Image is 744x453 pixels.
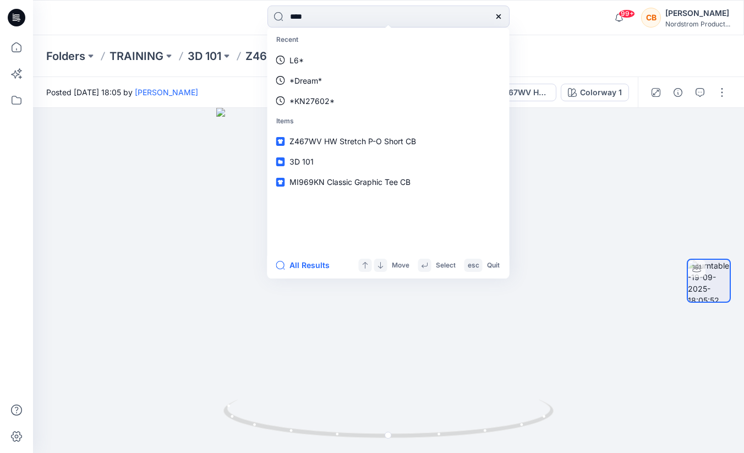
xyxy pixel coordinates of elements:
p: Select [436,260,456,271]
div: [PERSON_NAME] [665,7,730,20]
button: All Results [276,259,337,272]
p: esc [468,260,479,271]
div: CB [641,8,661,28]
a: 3D 101 [270,151,507,172]
a: TRAINING [110,48,163,64]
p: Quit [487,260,500,271]
p: Items [270,111,507,132]
span: Posted [DATE] 18:05 by [46,86,198,98]
span: 3D 101 [289,157,314,166]
a: MI969KN Classic Graphic Tee CB [270,172,507,192]
a: Z467WV HW Stretch P-O Short CB [270,131,507,151]
div: Nordstrom Product... [665,20,730,28]
button: Details [669,84,687,101]
a: [PERSON_NAME] [135,88,198,97]
img: turntable-19-09-2025-18:05:52 [688,260,730,302]
button: Colorway 1 [561,84,629,101]
button: Z467WV HW Stretch P-O Short [479,84,556,101]
div: Z467WV HW Stretch P-O Short [499,86,549,99]
p: Z467WV HW Stretch P-O Short CB [245,48,395,64]
a: 3D 101 [188,48,221,64]
p: Recent [270,30,507,50]
span: MI969KN Classic Graphic Tee CB [289,177,411,187]
div: Colorway 1 [580,86,622,99]
span: Z467WV HW Stretch P-O Short CB [289,137,416,146]
span: 99+ [619,9,635,18]
a: Folders [46,48,85,64]
p: Move [392,260,409,271]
